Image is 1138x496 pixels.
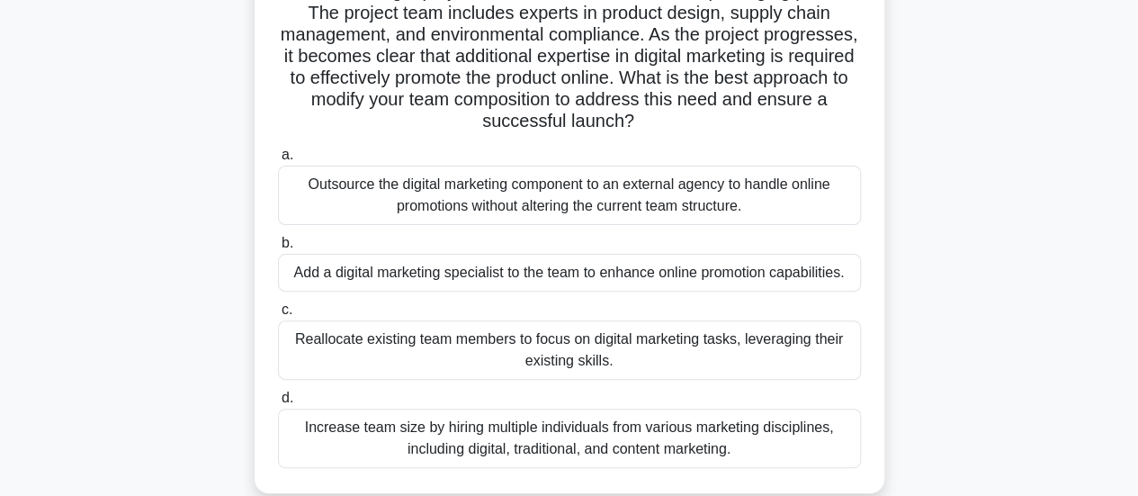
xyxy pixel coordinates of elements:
div: Increase team size by hiring multiple individuals from various marketing disciplines, including d... [278,409,861,468]
span: d. [282,390,293,405]
div: Add a digital marketing specialist to the team to enhance online promotion capabilities. [278,254,861,292]
span: c. [282,302,292,317]
span: a. [282,147,293,162]
div: Outsource the digital marketing component to an external agency to handle online promotions witho... [278,166,861,225]
div: Reallocate existing team members to focus on digital marketing tasks, leveraging their existing s... [278,320,861,380]
span: b. [282,235,293,250]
